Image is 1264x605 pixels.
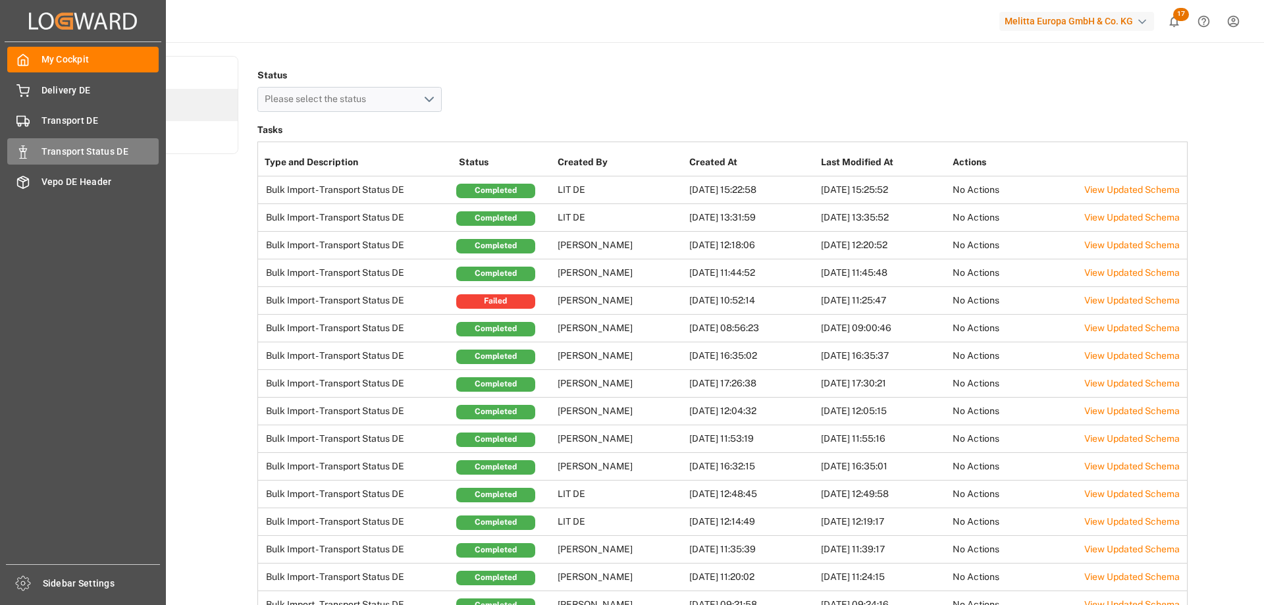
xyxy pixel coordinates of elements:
[953,406,999,416] span: No Actions
[818,425,949,453] td: [DATE] 11:55:16
[258,425,456,453] td: Bulk Import - Transport Status DE
[258,370,456,398] td: Bulk Import - Transport Status DE
[258,204,456,232] td: Bulk Import - Transport Status DE
[554,453,686,481] td: [PERSON_NAME]
[258,481,456,508] td: Bulk Import - Transport Status DE
[818,453,949,481] td: [DATE] 16:35:01
[554,342,686,370] td: [PERSON_NAME]
[257,87,442,112] button: open menu
[686,232,818,259] td: [DATE] 12:18:06
[258,536,456,564] td: Bulk Import - Transport Status DE
[554,398,686,425] td: [PERSON_NAME]
[456,239,535,253] div: Completed
[554,564,686,591] td: [PERSON_NAME]
[818,287,949,315] td: [DATE] 11:25:47
[818,481,949,508] td: [DATE] 12:49:58
[554,370,686,398] td: [PERSON_NAME]
[1084,295,1180,305] a: View Updated Schema
[818,204,949,232] td: [DATE] 13:35:52
[999,12,1154,31] div: Melitta Europa GmbH & Co. KG
[554,425,686,453] td: [PERSON_NAME]
[1084,378,1180,388] a: View Updated Schema
[818,149,949,176] th: Last Modified At
[1159,7,1189,36] button: show 17 new notifications
[258,232,456,259] td: Bulk Import - Transport Status DE
[456,433,535,447] div: Completed
[456,571,535,585] div: Completed
[818,259,949,287] td: [DATE] 11:45:48
[818,508,949,536] td: [DATE] 12:19:17
[686,342,818,370] td: [DATE] 16:35:02
[1084,461,1180,471] a: View Updated Schema
[1084,433,1180,444] a: View Updated Schema
[686,370,818,398] td: [DATE] 17:26:38
[1084,516,1180,527] a: View Updated Schema
[953,212,999,223] span: No Actions
[686,259,818,287] td: [DATE] 11:44:52
[456,405,535,419] div: Completed
[953,433,999,444] span: No Actions
[456,184,535,198] div: Completed
[953,240,999,250] span: No Actions
[7,47,159,72] a: My Cockpit
[7,77,159,103] a: Delivery DE
[456,377,535,392] div: Completed
[953,488,999,499] span: No Actions
[1084,406,1180,416] a: View Updated Schema
[1084,323,1180,333] a: View Updated Schema
[554,508,686,536] td: LIT DE
[41,53,159,66] span: My Cockpit
[456,211,535,226] div: Completed
[554,259,686,287] td: [PERSON_NAME]
[1084,240,1180,250] a: View Updated Schema
[258,508,456,536] td: Bulk Import - Transport Status DE
[953,295,999,305] span: No Actions
[818,370,949,398] td: [DATE] 17:30:21
[818,176,949,204] td: [DATE] 15:25:52
[686,453,818,481] td: [DATE] 16:32:15
[686,564,818,591] td: [DATE] 11:20:02
[953,267,999,278] span: No Actions
[456,350,535,364] div: Completed
[1084,544,1180,554] a: View Updated Schema
[818,342,949,370] td: [DATE] 16:35:37
[1084,184,1180,195] a: View Updated Schema
[554,204,686,232] td: LIT DE
[7,169,159,195] a: Vepo DE Header
[265,93,373,104] span: Please select the status
[686,149,818,176] th: Created At
[686,536,818,564] td: [DATE] 11:35:39
[456,294,535,309] div: Failed
[554,232,686,259] td: [PERSON_NAME]
[686,508,818,536] td: [DATE] 12:14:49
[41,84,159,97] span: Delivery DE
[1189,7,1219,36] button: Help Center
[456,149,554,176] th: Status
[999,9,1159,34] button: Melitta Europa GmbH & Co. KG
[1084,212,1180,223] a: View Updated Schema
[686,425,818,453] td: [DATE] 11:53:19
[1084,350,1180,361] a: View Updated Schema
[1084,267,1180,278] a: View Updated Schema
[257,66,442,84] h4: Status
[257,121,1188,140] h3: Tasks
[43,577,161,591] span: Sidebar Settings
[456,543,535,558] div: Completed
[41,175,159,189] span: Vepo DE Header
[818,536,949,564] td: [DATE] 11:39:17
[686,481,818,508] td: [DATE] 12:48:45
[953,461,999,471] span: No Actions
[456,488,535,502] div: Completed
[7,138,159,164] a: Transport Status DE
[554,176,686,204] td: LIT DE
[686,315,818,342] td: [DATE] 08:56:23
[41,114,159,128] span: Transport DE
[258,342,456,370] td: Bulk Import - Transport Status DE
[953,350,999,361] span: No Actions
[258,259,456,287] td: Bulk Import - Transport Status DE
[41,145,159,159] span: Transport Status DE
[456,515,535,530] div: Completed
[953,544,999,554] span: No Actions
[949,149,1081,176] th: Actions
[554,149,686,176] th: Created By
